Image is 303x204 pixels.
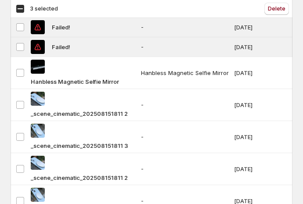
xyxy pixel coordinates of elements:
img: _scene_cinematic_202508151811 2 [31,156,45,170]
img: _scene_cinematic_202508151811 3 [31,124,45,138]
td: [DATE] [231,89,267,121]
span: Failed! [52,23,70,32]
span: Hanbless Magnetic Selfie Mirror [31,77,119,86]
td: [DATE] [231,18,267,37]
span: Delete [268,5,285,12]
span: _scene_cinematic_202508151811 3 [31,141,128,150]
span: _scene_cinematic_202508151811 2 [31,109,128,118]
td: [DATE] [231,153,267,185]
img: Hanbless Magnetic Selfie Mirror [31,60,45,74]
img: _scene_cinematic_202508151811 2 [31,92,45,106]
span: - [141,100,229,109]
img: _scene_cinematic_202508151811 3 [31,188,45,202]
td: [DATE] [231,121,267,153]
span: - [141,165,229,173]
span: - [141,132,229,141]
span: - [141,23,229,32]
span: _scene_cinematic_202508151811 2 [31,173,128,182]
span: Failed! [52,43,70,51]
td: [DATE] [231,37,267,57]
span: - [141,43,229,51]
span: Hanbless Magnetic Selfie Mirror [141,68,229,77]
span: 3 selected [30,5,58,12]
td: [DATE] [231,57,267,89]
button: Delete [264,3,289,15]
